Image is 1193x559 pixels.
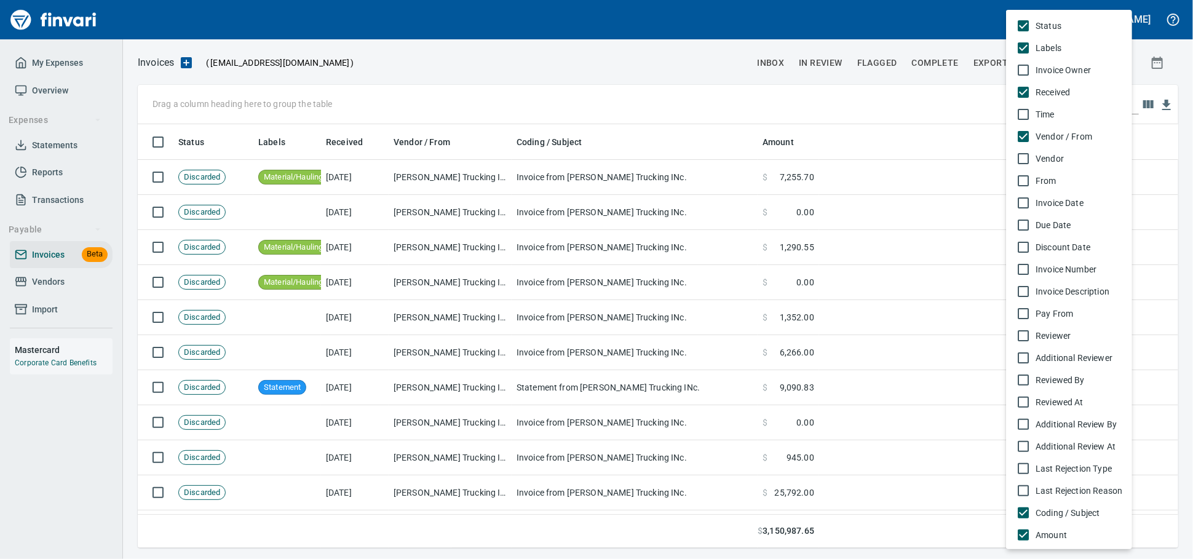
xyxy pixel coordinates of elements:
li: From [1006,170,1132,192]
li: Labels [1006,37,1132,59]
li: Reviewer [1006,325,1132,347]
span: Last Rejection Type [1036,462,1122,475]
li: Invoice Owner [1006,59,1132,81]
span: Vendor [1036,153,1122,165]
li: Reviewed By [1006,369,1132,391]
li: Additional Review At [1006,435,1132,458]
span: Invoice Description [1036,285,1122,298]
li: Last Rejection Reason [1006,480,1132,502]
span: Last Rejection Reason [1036,485,1122,497]
span: Amount [1036,529,1122,541]
li: Received [1006,81,1132,103]
li: Status [1006,15,1132,37]
span: Invoice Number [1036,263,1122,276]
li: Discount Date [1006,236,1132,258]
li: Invoice Description [1006,280,1132,303]
li: Vendor / From [1006,125,1132,148]
span: Invoice Owner [1036,64,1122,76]
span: Labels [1036,42,1122,54]
span: Time [1036,108,1122,121]
span: Vendor / From [1036,130,1122,143]
span: Reviewed By [1036,374,1122,386]
span: Additional Review At [1036,440,1122,453]
span: Reviewed At [1036,396,1122,408]
span: Status [1036,20,1122,32]
li: Last Rejection Type [1006,458,1132,480]
span: Received [1036,86,1122,98]
span: From [1036,175,1122,187]
span: Additional Reviewer [1036,352,1122,364]
span: Discount Date [1036,241,1122,253]
span: Additional Review By [1036,418,1122,430]
li: Amount [1006,524,1132,546]
li: Invoice Date [1006,192,1132,214]
span: Due Date [1036,219,1122,231]
li: Invoice Number [1006,258,1132,280]
li: Time [1006,103,1132,125]
span: Coding / Subject [1036,507,1122,519]
span: Invoice Date [1036,197,1122,209]
li: Due Date [1006,214,1132,236]
li: Vendor [1006,148,1132,170]
li: Pay From [1006,303,1132,325]
span: Pay From [1036,307,1122,320]
li: Reviewed At [1006,391,1132,413]
li: Coding / Subject [1006,502,1132,524]
span: Reviewer [1036,330,1122,342]
li: Additional Review By [1006,413,1132,435]
li: Additional Reviewer [1006,347,1132,369]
